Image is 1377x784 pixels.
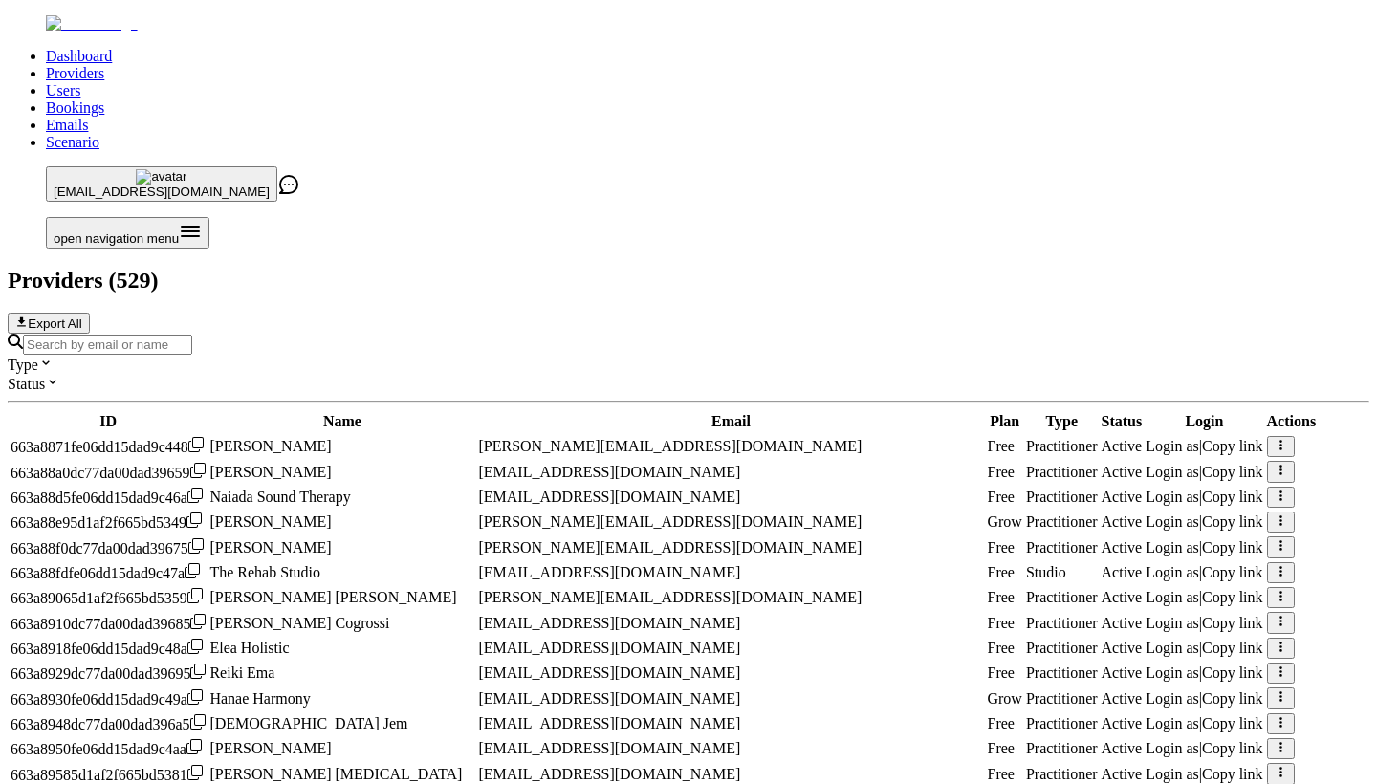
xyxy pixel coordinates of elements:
div: Click to copy [11,488,206,507]
th: Status [1101,412,1144,431]
span: Login as [1146,615,1199,631]
button: Open menu [46,217,209,249]
span: Copy link [1202,564,1263,580]
div: | [1146,640,1262,657]
span: Free [987,489,1014,505]
th: Type [1025,412,1099,431]
span: Login as [1146,664,1199,681]
span: Free [987,615,1014,631]
span: [EMAIL_ADDRESS][DOMAIN_NAME] [478,766,740,782]
span: Copy link [1202,513,1263,530]
span: Free [987,740,1014,756]
span: [EMAIL_ADDRESS][DOMAIN_NAME] [478,664,740,681]
span: [PERSON_NAME] [209,438,331,454]
div: | [1146,438,1262,455]
div: Click to copy [11,739,206,758]
span: open navigation menu [54,231,179,246]
span: Login as [1146,438,1199,454]
span: Copy link [1202,766,1263,782]
span: Copy link [1202,615,1263,631]
span: [PERSON_NAME] [209,740,331,756]
a: Providers [46,65,104,81]
div: | [1146,664,1262,682]
div: Active [1102,740,1143,757]
span: [EMAIL_ADDRESS][DOMAIN_NAME] [478,564,740,580]
span: Login as [1146,513,1199,530]
div: Active [1102,489,1143,506]
span: Login as [1146,539,1199,555]
th: Login [1145,412,1263,431]
span: Copy link [1202,438,1263,454]
span: Copy link [1202,464,1263,480]
div: Active [1102,438,1143,455]
span: validated [1026,740,1098,756]
span: Naiada Sound Therapy [209,489,350,505]
div: | [1146,690,1262,708]
span: Copy link [1202,489,1263,505]
span: [EMAIL_ADDRESS][DOMAIN_NAME] [478,464,740,480]
a: Dashboard [46,48,112,64]
span: validated [1026,564,1066,580]
span: validated [1026,766,1098,782]
span: validated [1026,438,1098,454]
span: Copy link [1202,715,1263,731]
div: Active [1102,539,1143,556]
span: Login as [1146,690,1199,707]
div: Active [1102,715,1143,732]
span: validated [1026,489,1098,505]
span: [PERSON_NAME] [MEDICAL_DATA] [209,766,462,782]
span: [PERSON_NAME] [209,539,331,555]
span: Free [987,438,1014,454]
span: [PERSON_NAME][EMAIL_ADDRESS][DOMAIN_NAME] [478,438,862,454]
button: Export All [8,313,90,334]
div: | [1146,539,1262,556]
span: Free [987,715,1014,731]
div: Active [1102,690,1143,708]
div: | [1146,766,1262,783]
h2: Providers ( 529 ) [8,268,1369,294]
span: Free [987,664,1014,681]
div: | [1146,589,1262,606]
div: | [1146,564,1262,581]
span: Grow [987,690,1021,707]
span: Copy link [1202,740,1263,756]
span: Copy link [1202,640,1263,656]
th: Email [477,412,984,431]
th: ID [10,412,207,431]
span: validated [1026,615,1098,631]
span: Free [987,464,1014,480]
span: [DEMOGRAPHIC_DATA] Jem [209,715,407,731]
a: Bookings [46,99,104,116]
span: [PERSON_NAME] [209,513,331,530]
span: [PERSON_NAME] [209,464,331,480]
span: validated [1026,690,1098,707]
span: Copy link [1202,690,1263,707]
th: Plan [986,412,1022,431]
span: Copy link [1202,664,1263,681]
img: avatar [136,169,186,185]
span: Login as [1146,489,1199,505]
span: Hanae Harmony [209,690,310,707]
span: Login as [1146,564,1199,580]
div: Click to copy [11,563,206,582]
div: | [1146,513,1262,531]
div: Click to copy [11,689,206,708]
a: Scenario [46,134,99,150]
span: Login as [1146,740,1199,756]
div: Click to copy [11,538,206,557]
th: Actions [1266,412,1318,431]
span: [EMAIL_ADDRESS][DOMAIN_NAME] [478,715,740,731]
span: Login as [1146,766,1199,782]
div: Active [1102,564,1143,581]
span: Copy link [1202,539,1263,555]
span: [PERSON_NAME][EMAIL_ADDRESS][DOMAIN_NAME] [478,539,862,555]
span: [EMAIL_ADDRESS][DOMAIN_NAME] [478,690,740,707]
span: validated [1026,464,1098,480]
div: Click to copy [11,463,206,482]
div: Click to copy [11,664,206,683]
div: Active [1102,640,1143,657]
span: Elea Holistic [209,640,289,656]
div: Click to copy [11,765,206,784]
span: Login as [1146,715,1199,731]
div: Click to copy [11,639,206,658]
